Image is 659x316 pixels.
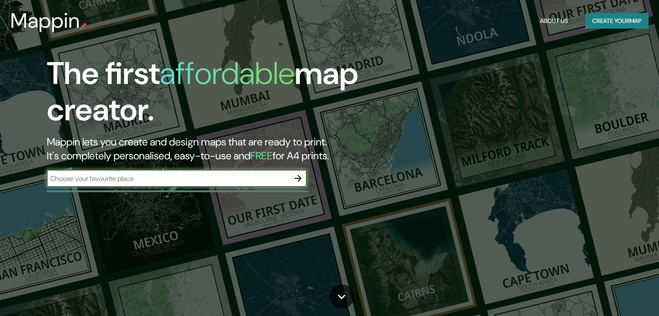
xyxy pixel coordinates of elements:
h1: The first map creator. [47,55,377,135]
button: About Us [536,13,571,29]
input: Choose your favourite place [47,174,289,184]
h2: Mappin lets you create and design maps that are ready to print. It's completely personalised, eas... [47,135,377,163]
img: mappin-pin [80,23,87,29]
h5: FREE [250,149,273,162]
h3: Mappin [10,9,80,33]
button: Create yourmap [585,13,649,29]
h1: affordable [160,53,295,94]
